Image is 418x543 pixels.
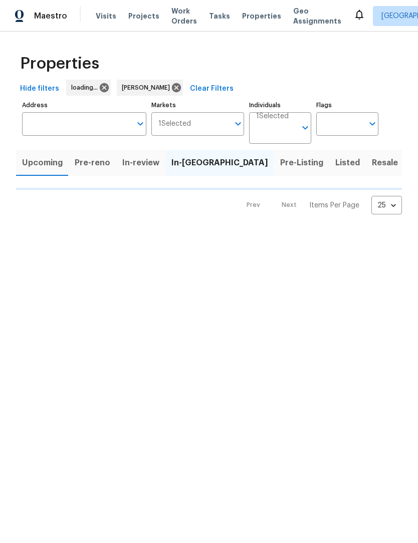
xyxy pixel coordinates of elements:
div: loading... [66,80,111,96]
span: In-review [122,156,159,170]
span: Maestro [34,11,67,21]
span: Properties [20,59,99,69]
span: 1 Selected [158,120,191,128]
span: Clear Filters [190,83,234,95]
div: [PERSON_NAME] [117,80,183,96]
span: In-[GEOGRAPHIC_DATA] [171,156,268,170]
span: 1 Selected [256,112,289,121]
button: Hide filters [16,80,63,98]
span: Projects [128,11,159,21]
span: Hide filters [20,83,59,95]
span: Listed [335,156,360,170]
button: Open [231,117,245,131]
label: Markets [151,102,245,108]
button: Open [365,117,379,131]
span: Geo Assignments [293,6,341,26]
label: Individuals [249,102,311,108]
span: loading... [71,83,102,93]
button: Open [133,117,147,131]
span: Pre-reno [75,156,110,170]
span: Tasks [209,13,230,20]
span: Properties [242,11,281,21]
label: Address [22,102,146,108]
span: Pre-Listing [280,156,323,170]
span: [PERSON_NAME] [122,83,174,93]
nav: Pagination Navigation [237,196,402,214]
span: Visits [96,11,116,21]
span: Work Orders [171,6,197,26]
button: Open [298,121,312,135]
span: Upcoming [22,156,63,170]
div: 25 [371,192,402,218]
span: Resale [372,156,398,170]
p: Items Per Page [309,200,359,210]
button: Clear Filters [186,80,238,98]
label: Flags [316,102,378,108]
